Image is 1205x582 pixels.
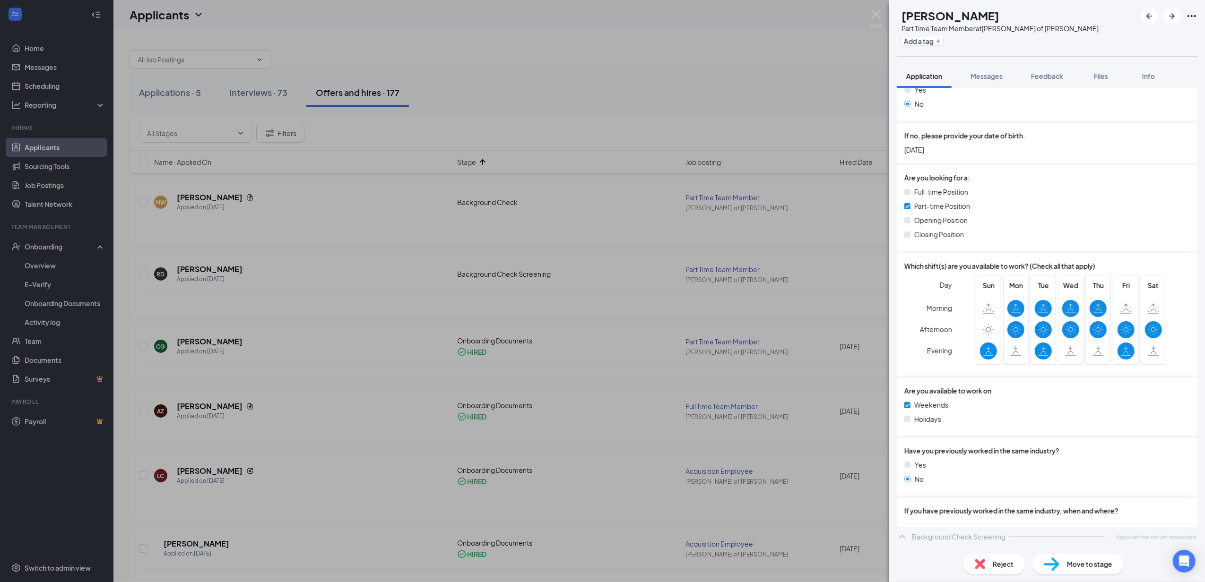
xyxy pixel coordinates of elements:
[904,145,1190,155] span: [DATE]
[1141,8,1158,25] button: ArrowLeftNew
[1142,72,1155,80] span: Info
[902,8,999,24] h1: [PERSON_NAME]
[897,531,908,542] svg: ChevronUp
[1166,10,1178,22] svg: ArrowRight
[940,280,952,290] span: Day
[1067,559,1112,569] span: Move to stage
[971,72,1003,80] span: Messages
[912,532,1006,541] div: Background Check Screening
[936,38,941,44] svg: Plus
[1117,533,1197,541] span: Applicant has not yet responded.
[1186,10,1197,22] svg: Ellipses
[914,414,941,424] span: Holidays
[1118,280,1135,291] span: Fri
[914,215,968,225] span: Opening Position
[915,85,926,95] span: Yes
[902,36,944,46] button: PlusAdd a tag
[904,445,1059,456] span: Have you previously worked in the same industry?
[902,24,1099,33] div: Part Time Team Member at [PERSON_NAME] of [PERSON_NAME]
[1062,280,1079,291] span: Wed
[927,342,952,359] span: Evening
[904,172,970,183] span: Are you looking for a:
[927,300,952,317] span: Morning
[914,201,970,211] span: Part-time Position
[1007,280,1024,291] span: Mon
[915,474,924,484] span: No
[904,261,1095,271] span: Which shift(s) are you available to work? (Check all that apply)
[993,559,1014,569] span: Reject
[914,400,948,410] span: Weekends
[1163,8,1180,25] button: ArrowRight
[980,280,997,291] span: Sun
[914,229,964,240] span: Closing Position
[904,385,991,396] span: Are you available to work on
[906,72,942,80] span: Application
[1090,280,1107,291] span: Thu
[1145,280,1162,291] span: Sat
[1173,550,1196,573] div: Open Intercom Messenger
[904,505,1118,516] span: If you have previously worked in the same industry, when and where?
[920,321,952,338] span: Afternoon
[915,99,924,109] span: No
[915,460,926,470] span: Yes
[1031,72,1063,80] span: Feedback
[1094,72,1108,80] span: Files
[914,187,968,197] span: Full-time Position
[1035,280,1052,291] span: Tue
[904,130,1025,141] span: If no, please provide your date of birth.
[1144,10,1155,22] svg: ArrowLeftNew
